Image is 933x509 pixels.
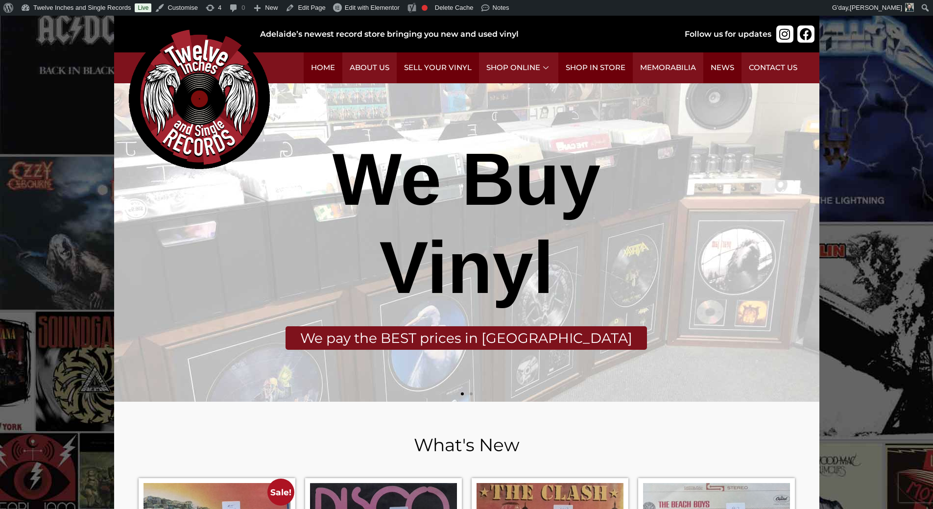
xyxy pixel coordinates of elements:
[633,52,703,83] a: Memorabilia
[114,83,819,402] a: We Buy VinylWe pay the BEST prices in [GEOGRAPHIC_DATA]
[558,52,633,83] a: Shop in Store
[114,83,819,402] div: 1 / 2
[304,52,342,83] a: Home
[260,28,653,40] div: Adelaide’s newest record store bringing you new and used vinyl
[250,135,683,312] div: We Buy Vinyl
[470,392,473,395] span: Go to slide 2
[345,4,400,11] span: Edit with Elementor
[139,436,795,454] h2: What's New
[114,83,819,402] div: Slides
[422,5,428,11] div: Focus keyphrase not set
[461,392,464,395] span: Go to slide 1
[397,52,479,83] a: Sell Your Vinyl
[479,52,558,83] a: Shop Online
[267,479,294,506] span: Sale!
[742,52,805,83] a: Contact Us
[685,28,771,40] div: Follow us for updates
[703,52,742,83] a: News
[135,3,151,12] a: Live
[342,52,397,83] a: About Us
[850,4,902,11] span: [PERSON_NAME]
[286,326,647,350] div: We pay the BEST prices in [GEOGRAPHIC_DATA]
